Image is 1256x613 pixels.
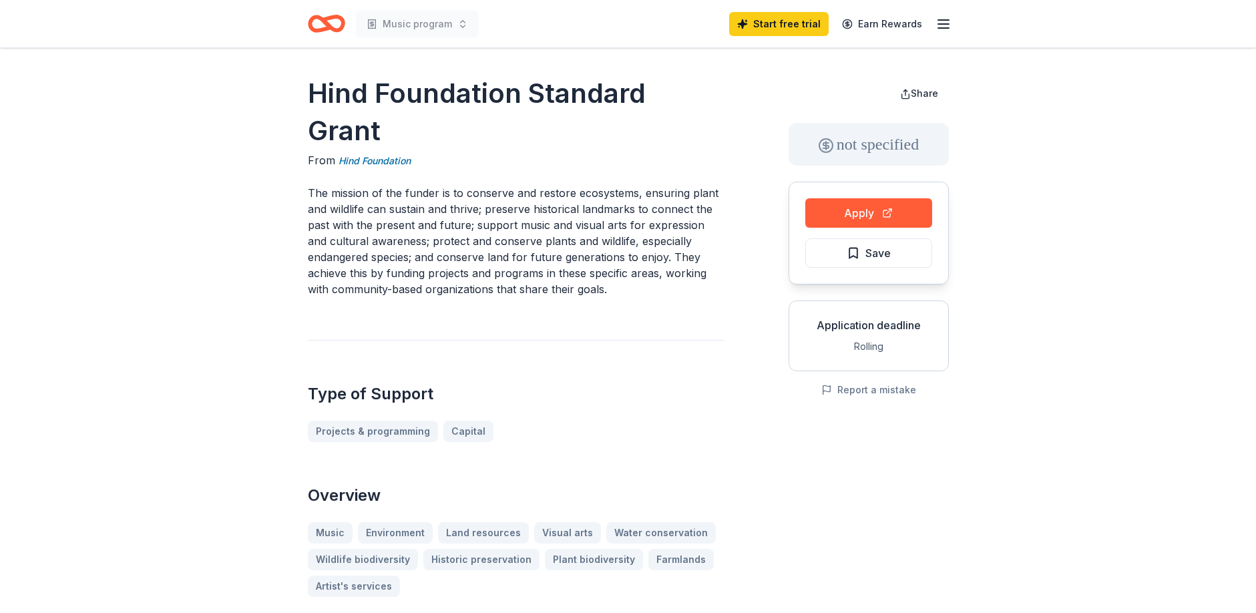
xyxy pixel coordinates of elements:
[800,317,937,333] div: Application deadline
[834,12,930,36] a: Earn Rewards
[308,8,345,39] a: Home
[865,244,891,262] span: Save
[789,123,949,166] div: not specified
[911,87,938,99] span: Share
[805,238,932,268] button: Save
[383,16,452,32] span: Music program
[308,485,724,506] h2: Overview
[308,383,724,405] h2: Type of Support
[308,421,438,442] a: Projects & programming
[889,80,949,107] button: Share
[800,339,937,355] div: Rolling
[308,75,724,150] h1: Hind Foundation Standard Grant
[821,382,916,398] button: Report a mistake
[805,198,932,228] button: Apply
[356,11,479,37] button: Music program
[308,185,724,297] p: The mission of the funder is to conserve and restore ecosystems, ensuring plant and wildlife can ...
[443,421,493,442] a: Capital
[339,153,411,169] a: Hind Foundation
[308,152,724,169] div: From
[729,12,829,36] a: Start free trial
